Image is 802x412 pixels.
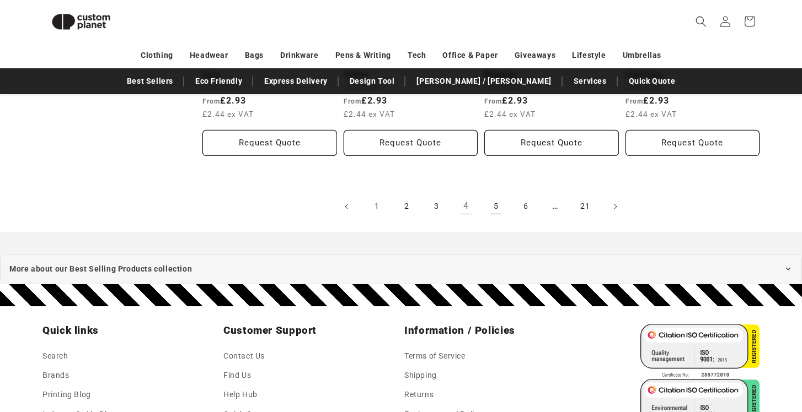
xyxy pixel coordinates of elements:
a: Quick Quote [623,72,681,91]
a: Best Sellers [121,72,179,91]
a: Brands [42,366,69,385]
a: Page 6 [514,194,538,219]
a: Eco Friendly [190,72,248,91]
a: Pens & Writing [335,46,391,65]
a: Previous page [335,194,359,219]
a: Tech [408,46,426,65]
a: Design Tool [344,72,400,91]
a: Page 2 [394,194,419,219]
h2: Information / Policies [404,324,579,337]
a: Contact Us [223,349,265,366]
a: Bags [245,46,264,65]
span: More about our Best Selling Products collection [9,262,192,276]
img: Custom Planet [42,4,120,39]
a: Lifestyle [572,46,606,65]
a: Express Delivery [259,72,333,91]
a: Page 21 [573,194,597,219]
nav: Pagination [202,194,760,219]
a: Page 1 [365,194,389,219]
a: Clothing [141,46,173,65]
button: Request Quote [344,130,478,156]
span: … [543,194,568,219]
a: Page 5 [484,194,508,219]
button: Request Quote [202,130,337,156]
a: Office & Paper [442,46,498,65]
a: Drinkware [280,46,318,65]
a: Returns [404,385,434,404]
a: Search [42,349,68,366]
a: Giveaways [515,46,555,65]
iframe: Chat Widget [613,293,802,412]
a: Services [568,72,612,91]
a: Terms of Service [404,349,466,366]
h2: Quick links [42,324,217,337]
summary: Search [689,9,713,34]
a: [PERSON_NAME] / [PERSON_NAME] [411,72,557,91]
a: Help Hub [223,385,258,404]
a: Headwear [190,46,228,65]
a: Page 3 [424,194,448,219]
a: Printing Blog [42,385,91,404]
a: Find Us [223,366,251,385]
a: Next page [603,194,627,219]
a: Shipping [404,366,437,385]
button: Request Quote [625,130,760,156]
button: Request Quote [484,130,619,156]
h2: Customer Support [223,324,398,337]
a: Page 4 [454,194,478,219]
a: Umbrellas [623,46,661,65]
